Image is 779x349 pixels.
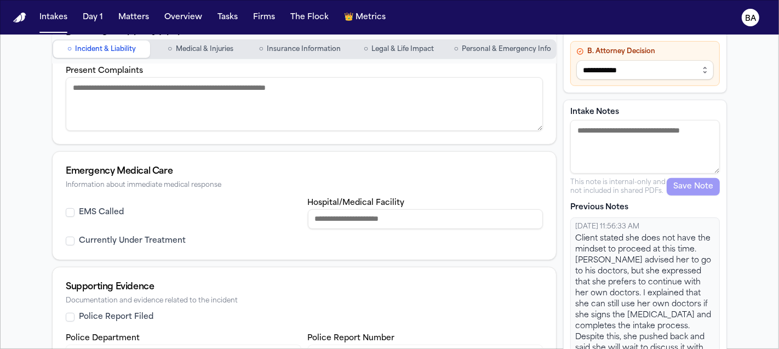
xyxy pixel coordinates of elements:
[168,44,172,55] span: ○
[570,120,720,174] textarea: Intake notes
[454,44,459,55] span: ○
[249,8,279,27] button: Firms
[340,8,390,27] button: crownMetrics
[79,236,186,247] label: Currently Under Treatment
[66,165,543,178] div: Emergency Medical Care
[114,8,153,27] button: Matters
[570,178,667,196] p: This note is internal-only and not included in shared PDFs.
[576,47,714,56] h4: B. Attorney Decision
[67,44,72,55] span: ○
[53,41,150,58] button: Go to Incident & Liability
[450,41,555,58] button: Go to Personal & Emergency Info
[160,8,207,27] button: Overview
[66,281,543,294] div: Supporting Evidence
[351,41,448,58] button: Go to Legal & Life Impact
[213,8,242,27] button: Tasks
[75,45,136,54] span: Incident & Liability
[66,181,543,190] div: Information about immediate medical response
[308,199,405,207] label: Hospital/Medical Facility
[176,45,234,54] span: Medical & Injuries
[308,334,395,342] label: Police Report Number
[79,312,153,323] label: Police Report Filed
[66,77,543,131] textarea: Present complaints
[462,45,551,54] span: Personal & Emergency Info
[570,107,720,118] label: Intake Notes
[364,44,368,55] span: ○
[35,8,72,27] button: Intakes
[66,297,543,305] div: Documentation and evidence related to the incident
[371,45,434,54] span: Legal & Life Impact
[66,67,143,75] label: Present Complaints
[286,8,333,27] button: The Flock
[570,202,720,213] p: Previous Notes
[66,334,140,342] label: Police Department
[251,41,348,58] button: Go to Insurance Information
[152,41,249,58] button: Go to Medical & Injuries
[78,8,107,27] button: Day 1
[259,44,263,55] span: ○
[575,222,715,231] div: [DATE] 11:56:33 AM
[267,45,341,54] span: Insurance Information
[13,13,26,23] a: Home
[79,207,124,218] label: EMS Called
[13,13,26,23] img: Finch Logo
[308,209,543,229] input: Hospital or medical facility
